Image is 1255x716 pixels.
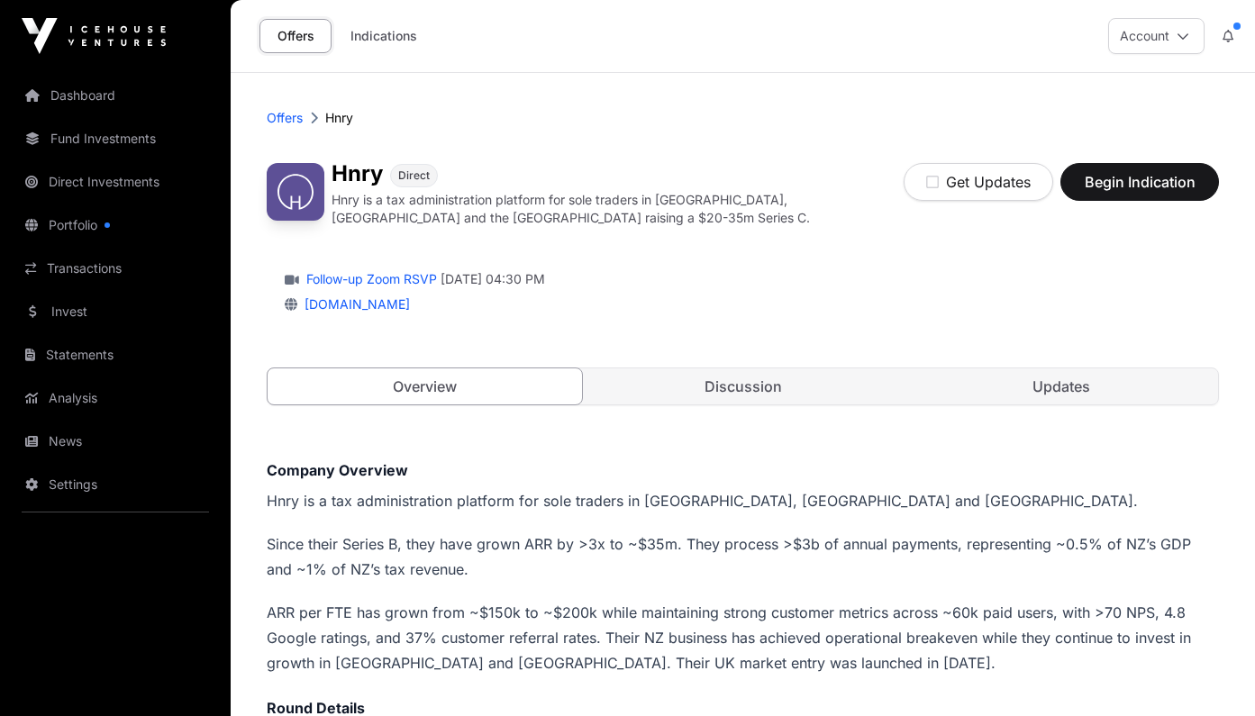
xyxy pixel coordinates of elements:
a: Offers [267,109,303,127]
strong: Company Overview [267,461,408,479]
a: Begin Indication [1060,181,1219,199]
a: Settings [14,465,216,504]
a: Portfolio [14,205,216,245]
a: Transactions [14,249,216,288]
p: Hnry is a tax administration platform for sole traders in [GEOGRAPHIC_DATA], [GEOGRAPHIC_DATA] an... [332,191,904,227]
span: Direct [398,168,430,183]
a: Offers [259,19,332,53]
p: ARR per FTE has grown from ~$150k to ~$200k while maintaining strong customer metrics across ~60k... [267,600,1219,675]
a: Discussion [586,368,900,404]
span: [DATE] 04:30 PM [441,270,545,288]
p: Since their Series B, they have grown ARR by >3x to ~$35m. They process >$3b of annual payments, ... [267,531,1219,582]
a: Fund Investments [14,119,216,159]
p: Hnry is a tax administration platform for sole traders in [GEOGRAPHIC_DATA], [GEOGRAPHIC_DATA] an... [267,488,1219,513]
a: Follow-up Zoom RSVP [303,270,437,288]
a: Statements [14,335,216,375]
a: Indications [339,19,429,53]
a: News [14,421,216,461]
h1: Hnry [332,163,383,187]
button: Begin Indication [1060,163,1219,201]
a: Invest [14,292,216,331]
a: Overview [267,367,583,405]
button: Get Updates [904,163,1053,201]
a: [DOMAIN_NAME] [297,296,410,312]
a: Analysis [14,378,216,418]
span: Begin Indication [1083,171,1196,193]
nav: Tabs [268,368,1218,404]
a: Updates [904,368,1218,404]
img: Icehouse Ventures Logo [22,18,166,54]
a: Direct Investments [14,162,216,202]
img: Hnry [267,163,324,221]
p: Hnry [325,109,353,127]
button: Account [1108,18,1205,54]
a: Dashboard [14,76,216,115]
